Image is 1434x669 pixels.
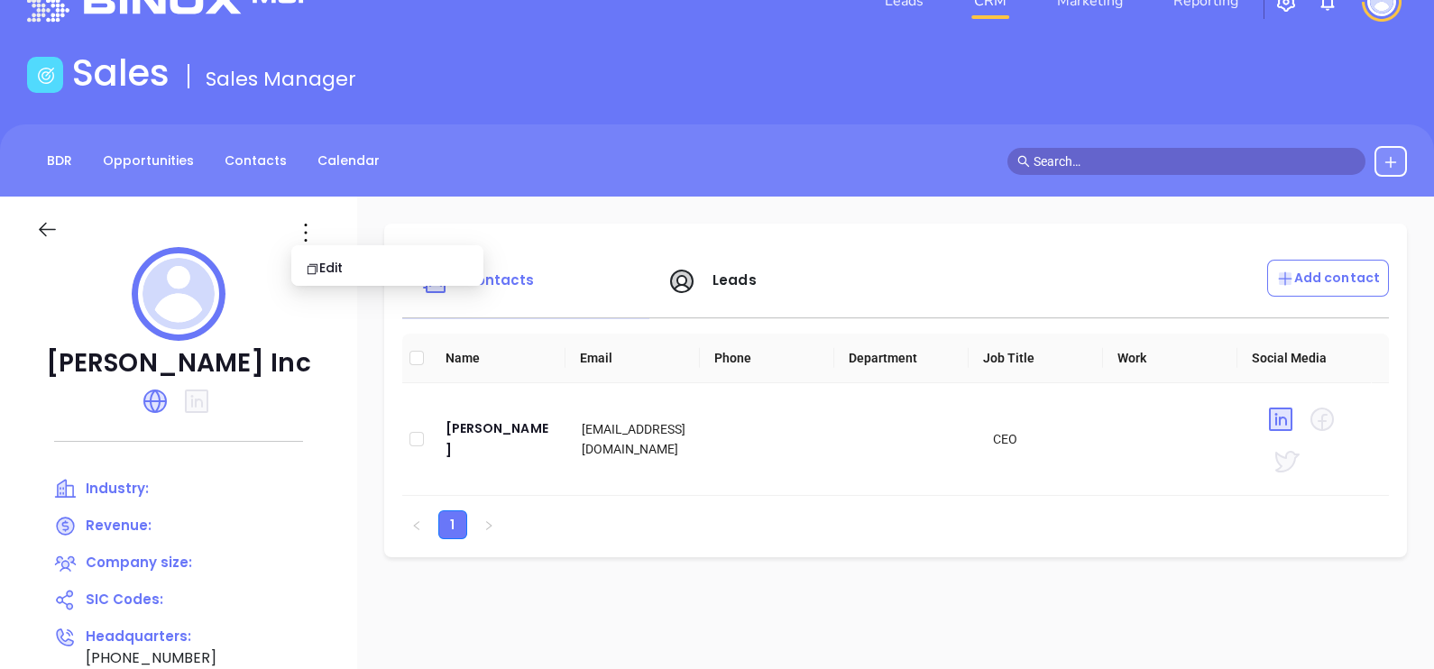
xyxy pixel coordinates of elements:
[402,510,431,539] button: left
[474,510,503,539] li: Next Page
[979,383,1116,496] td: CEO
[712,270,757,289] span: Leads
[411,520,422,531] span: left
[431,334,565,383] th: Name
[1276,269,1380,288] p: Add contact
[86,516,152,535] span: Revenue:
[307,146,391,176] a: Calendar
[1017,155,1030,168] span: search
[567,383,704,496] td: [EMAIL_ADDRESS][DOMAIN_NAME]
[206,65,356,93] span: Sales Manager
[969,334,1103,383] th: Job Title
[438,510,467,539] li: 1
[483,520,494,531] span: right
[86,627,191,646] span: Headquarters:
[446,417,554,461] a: [PERSON_NAME]
[565,334,700,383] th: Email
[1103,334,1237,383] th: Work
[1237,334,1372,383] th: Social Media
[86,590,163,609] span: SIC Codes:
[700,334,834,383] th: Phone
[36,347,321,380] p: [PERSON_NAME] Inc
[86,479,149,498] span: Industry:
[402,510,431,539] li: Previous Page
[439,511,466,538] a: 1
[92,146,205,176] a: Opportunities
[36,146,83,176] a: BDR
[86,647,216,668] span: [PHONE_NUMBER]
[474,510,503,539] button: right
[465,270,535,289] span: Contacts
[1034,151,1356,171] input: Search…
[72,51,170,95] h1: Sales
[86,553,192,572] span: Company size:
[214,146,298,176] a: Contacts
[834,334,969,383] th: Department
[132,247,225,341] img: profile logo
